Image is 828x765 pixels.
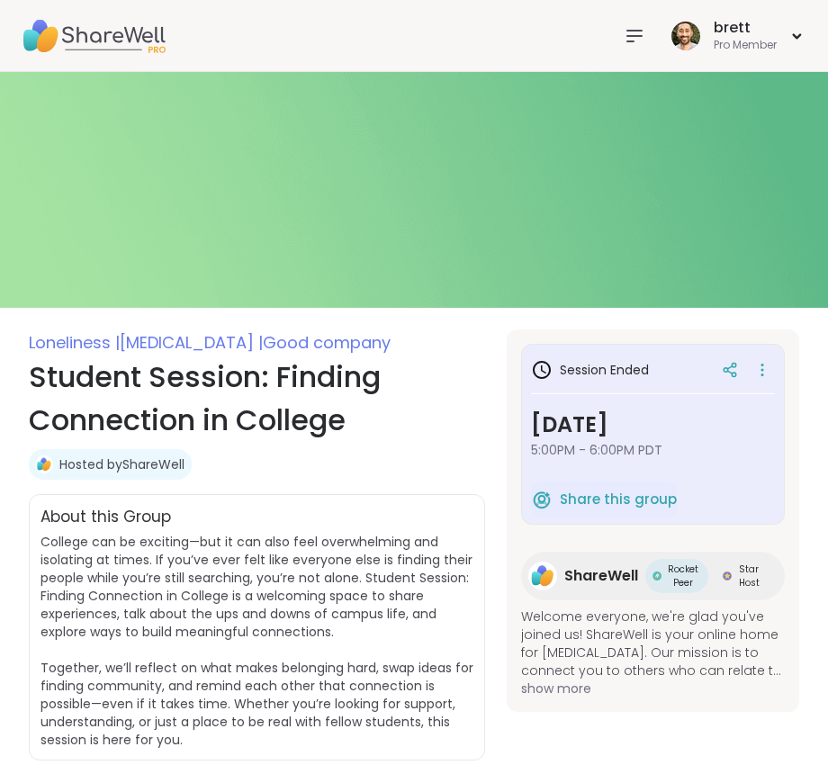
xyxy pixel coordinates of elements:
a: ShareWellShareWellRocket PeerRocket PeerStar HostStar Host [521,552,785,600]
h3: Session Ended [531,359,649,381]
button: Share this group [531,481,677,518]
span: ShareWell [564,565,638,587]
span: [MEDICAL_DATA] | [120,331,263,354]
span: College can be exciting—but it can also feel overwhelming and isolating at times. If you’ve ever ... [40,533,473,749]
img: brett [671,22,700,50]
img: ShareWell [35,455,53,473]
span: Loneliness | [29,331,120,354]
img: ShareWell Nav Logo [22,4,166,67]
h1: Student Session: Finding Connection in College [29,355,485,442]
img: Rocket Peer [652,571,661,580]
span: Good company [263,331,391,354]
span: 5:00PM - 6:00PM PDT [531,441,775,459]
span: Welcome everyone, we're glad you've joined us! ShareWell is your online home for [MEDICAL_DATA]. ... [521,607,785,679]
a: Hosted byShareWell [59,455,184,473]
span: Share this group [560,490,677,510]
h3: [DATE] [531,409,775,441]
img: ShareWell [528,562,557,590]
div: brett [714,18,777,38]
img: ShareWell Logomark [531,489,553,510]
span: show more [521,679,785,697]
span: Star Host [735,562,763,589]
div: Pro Member [714,38,777,53]
h2: About this Group [40,506,171,529]
span: Rocket Peer [665,562,701,589]
img: Star Host [723,571,732,580]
